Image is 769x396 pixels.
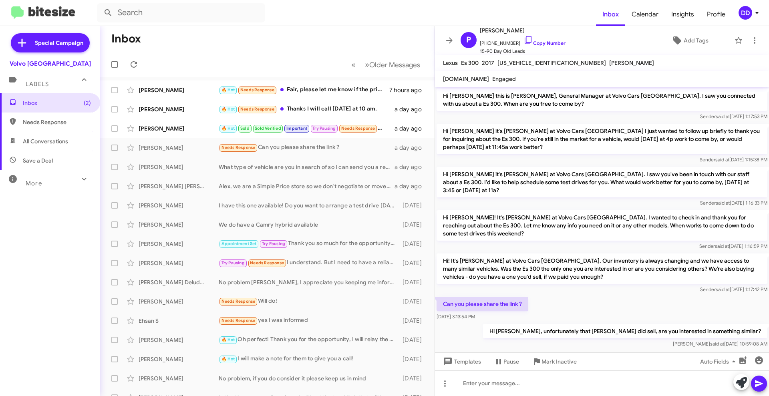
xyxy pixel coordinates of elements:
[437,314,475,320] span: [DATE] 3:13:54 PM
[219,221,399,229] div: We do have a Camry hybrid available
[665,3,701,26] a: Insights
[487,354,525,369] button: Pause
[437,88,767,111] p: Hi [PERSON_NAME] this is [PERSON_NAME], General Manager at Volvo Cars [GEOGRAPHIC_DATA]. I saw yo...
[435,354,487,369] button: Templates
[139,201,219,209] div: [PERSON_NAME]
[219,85,389,94] div: Fair, please let me know if the price drops again :) I'm ready to move forward at 32k
[715,243,729,249] span: said at
[399,374,428,382] div: [DATE]
[399,355,428,363] div: [DATE]
[700,354,739,369] span: Auto Fields
[139,144,219,152] div: [PERSON_NAME]
[492,75,516,82] span: Engaged
[684,33,709,48] span: Add Tags
[221,126,235,131] span: 🔥 Hot
[395,105,428,113] div: a day ago
[221,260,245,265] span: Try Pausing
[700,200,767,206] span: Sender [DATE] 1:16:33 PM
[139,317,219,325] div: Ehsan S
[139,355,219,363] div: [PERSON_NAME]
[347,56,425,73] nav: Page navigation example
[240,87,274,92] span: Needs Response
[715,157,729,163] span: said at
[351,60,356,70] span: «
[437,253,767,284] p: Hi! It's [PERSON_NAME] at Volvo Cars [GEOGRAPHIC_DATA]. Our inventory is always changing and we h...
[437,297,528,311] p: Can you please share the link ?
[139,374,219,382] div: [PERSON_NAME]
[461,59,479,66] span: Es 300
[240,107,274,112] span: Needs Response
[609,59,654,66] span: [PERSON_NAME]
[111,32,141,45] h1: Inbox
[221,241,257,246] span: Appointment Set
[139,298,219,306] div: [PERSON_NAME]
[399,298,428,306] div: [DATE]
[219,258,399,267] div: I understand. But I need to have a reliable car at that price.
[480,26,566,35] span: [PERSON_NAME]
[219,143,395,152] div: Can you please share the link ?
[240,126,250,131] span: Sold
[139,86,219,94] div: [PERSON_NAME]
[596,3,625,26] a: Inbox
[732,6,760,20] button: DD
[710,341,724,347] span: said at
[139,182,219,190] div: [PERSON_NAME] [PERSON_NAME]
[700,157,767,163] span: Sender [DATE] 1:15:38 PM
[250,260,284,265] span: Needs Response
[97,3,265,22] input: Search
[23,157,53,165] span: Save a Deal
[26,80,49,88] span: Labels
[369,60,420,69] span: Older Messages
[716,113,730,119] span: said at
[219,182,395,190] div: Alex, we are a Simple Price store so we don't negotiate or move on pricing based on days of the m...
[219,201,399,209] div: I have this one available! Do you want to arrange a test drive [DATE] or [DATE]? [URL][DOMAIN_NAME]
[395,144,428,152] div: a day ago
[219,374,399,382] div: No problem, if you do consider it please keep us in mind
[219,278,399,286] div: No problem [PERSON_NAME], I appreciate you keeping me informed. If there is anything we can help ...
[694,354,745,369] button: Auto Fields
[443,75,489,82] span: [DOMAIN_NAME]
[497,59,606,66] span: [US_VEHICLE_IDENTIFICATION_NUMBER]
[219,105,395,114] div: Thanks I will call [DATE] at 10 am.
[26,180,42,187] span: More
[11,33,90,52] a: Special Campaign
[360,56,425,73] button: Next
[395,125,428,133] div: a day ago
[739,6,752,20] div: DD
[23,137,68,145] span: All Conversations
[648,33,731,48] button: Add Tags
[399,259,428,267] div: [DATE]
[35,39,83,47] span: Special Campaign
[399,336,428,344] div: [DATE]
[262,241,285,246] span: Try Pausing
[23,118,91,126] span: Needs Response
[139,221,219,229] div: [PERSON_NAME]
[221,318,256,323] span: Needs Response
[139,259,219,267] div: [PERSON_NAME]
[700,286,767,292] span: Sender [DATE] 1:17:42 PM
[437,124,767,154] p: Hi [PERSON_NAME] it's [PERSON_NAME] at Volvo Cars [GEOGRAPHIC_DATA] I just wanted to follow up br...
[700,113,767,119] span: Sender [DATE] 1:17:53 PM
[716,200,730,206] span: said at
[395,163,428,171] div: a day ago
[389,86,428,94] div: 7 hours ago
[221,107,235,112] span: 🔥 Hot
[437,210,767,241] p: Hi [PERSON_NAME]! It's [PERSON_NAME] at Volvo Cars [GEOGRAPHIC_DATA]. I wanted to check in and th...
[221,299,256,304] span: Needs Response
[399,317,428,325] div: [DATE]
[139,278,219,286] div: [PERSON_NAME] Deluda [PERSON_NAME]
[219,297,399,306] div: Will do!
[139,163,219,171] div: [PERSON_NAME]
[503,354,519,369] span: Pause
[716,286,730,292] span: said at
[255,126,281,131] span: Sold Verified
[466,34,471,46] span: P
[483,324,767,338] p: Hi [PERSON_NAME], unfortunately that [PERSON_NAME] did sell, are you interested in something simi...
[523,40,566,46] a: Copy Number
[701,3,732,26] a: Profile
[346,56,360,73] button: Previous
[219,335,399,344] div: Oh perfect! Thank you for the opportunity, I will relay the message to [PERSON_NAME]
[542,354,577,369] span: Mark Inactive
